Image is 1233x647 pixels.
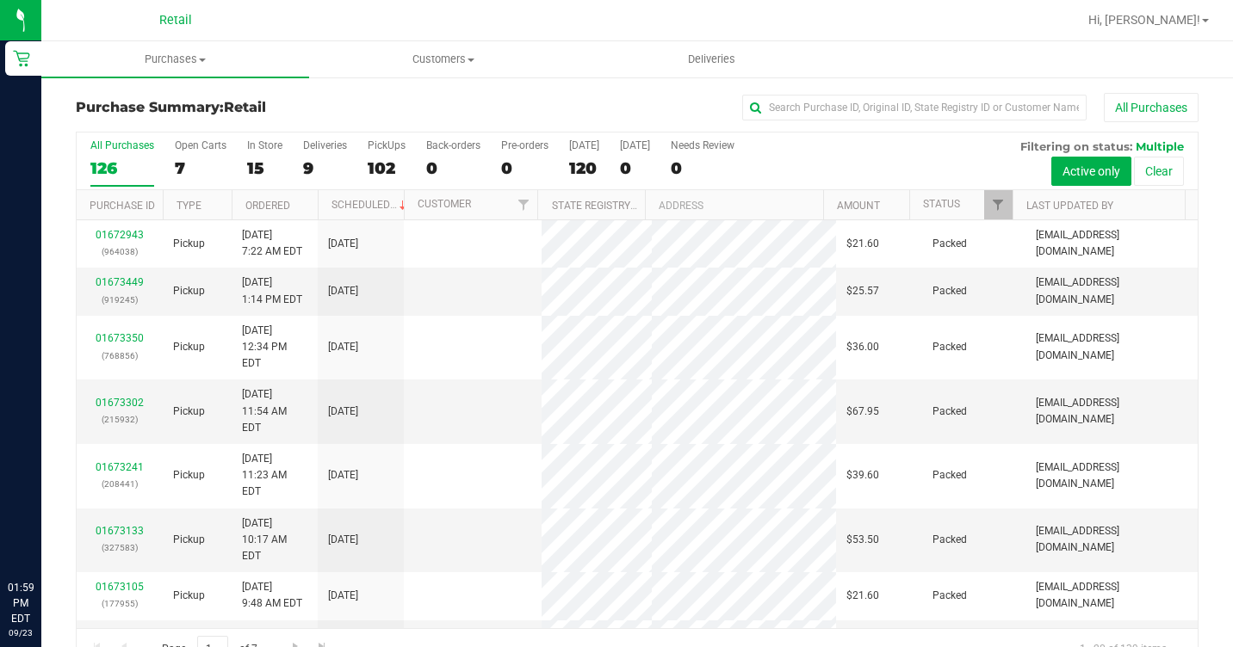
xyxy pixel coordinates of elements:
div: 0 [501,158,548,178]
iframe: Resource center unread badge [51,507,71,527]
span: [DATE] [328,283,358,299]
span: [DATE] 10:17 AM EDT [242,515,307,565]
span: [DATE] 11:23 AM EDT [242,451,307,501]
a: Purchase ID [90,200,155,212]
span: [DATE] 7:22 AM EDT [242,227,302,260]
a: 01673105 [96,581,144,593]
a: 01673449 [96,276,144,288]
div: 0 [620,158,650,178]
span: [DATE] 1:14 PM EDT [242,274,302,307]
p: 01:59 PM EDT [8,580,34,626]
span: Hi, [PERSON_NAME]! [1088,13,1200,27]
div: 7 [175,158,226,178]
span: Packed [932,588,967,604]
div: Back-orders [426,139,480,151]
a: Filter [984,190,1013,219]
span: Filtering on status: [1020,139,1132,153]
div: Open Carts [175,139,226,151]
span: [DATE] [328,339,358,355]
span: [EMAIL_ADDRESS][DOMAIN_NAME] [1036,274,1187,307]
span: $67.95 [846,404,879,420]
div: [DATE] [569,139,599,151]
a: Customers [309,41,577,77]
div: 102 [368,158,406,178]
a: 01673133 [96,525,144,537]
span: [DATE] [328,588,358,604]
p: 09/23 [8,626,34,639]
span: [DATE] [328,236,358,252]
span: Deliveries [665,52,759,67]
p: (919245) [87,292,152,308]
span: $25.57 [846,283,879,299]
a: Deliveries [578,41,846,77]
button: All Purchases [1104,93,1199,122]
span: $39.60 [846,467,879,484]
a: Customer [418,198,471,210]
a: State Registry ID [552,200,642,212]
span: [EMAIL_ADDRESS][DOMAIN_NAME] [1036,227,1187,260]
a: 01673350 [96,332,144,344]
a: Status [923,198,960,210]
a: Purchases [41,41,309,77]
span: [EMAIL_ADDRESS][DOMAIN_NAME] [1036,459,1187,492]
div: 15 [247,158,282,178]
div: Needs Review [671,139,734,151]
span: $21.60 [846,588,879,604]
span: Packed [932,339,967,355]
span: Packed [932,532,967,548]
span: $53.50 [846,532,879,548]
div: 120 [569,158,599,178]
span: Packed [932,404,967,420]
span: $36.00 [846,339,879,355]
span: Pickup [173,283,205,299]
span: [EMAIL_ADDRESS][DOMAIN_NAME] [1036,395,1187,428]
span: Purchases [41,52,309,67]
span: Packed [932,236,967,252]
span: [EMAIL_ADDRESS][DOMAIN_NAME] [1036,523,1187,556]
div: Deliveries [303,139,347,151]
h3: Purchase Summary: [76,100,450,115]
p: (215932) [87,411,152,428]
a: Type [177,200,201,212]
span: Pickup [173,404,205,420]
p: (327583) [87,539,152,556]
span: Retail [159,13,192,28]
div: 0 [426,158,480,178]
div: 126 [90,158,154,178]
a: Scheduled [331,199,410,211]
span: Packed [932,283,967,299]
a: Ordered [245,200,290,212]
p: (208441) [87,476,152,492]
a: Amount [837,200,880,212]
inline-svg: Retail [13,50,30,67]
div: In Store [247,139,282,151]
p: (964038) [87,243,152,260]
a: Last Updated By [1026,200,1113,212]
span: Pickup [173,236,205,252]
a: 01672943 [96,229,144,241]
button: Active only [1051,157,1131,186]
span: [EMAIL_ADDRESS][DOMAIN_NAME] [1036,330,1187,363]
span: Pickup [173,588,205,604]
a: 01673302 [96,397,144,409]
span: Pickup [173,532,205,548]
div: All Purchases [90,139,154,151]
iframe: Resource center [17,509,69,561]
span: [DATE] [328,404,358,420]
span: [DATE] 9:48 AM EDT [242,579,302,612]
span: Pickup [173,339,205,355]
span: [EMAIL_ADDRESS][DOMAIN_NAME] [1036,579,1187,612]
span: Packed [932,467,967,484]
span: [DATE] [328,467,358,484]
span: [DATE] 12:34 PM EDT [242,323,307,373]
input: Search Purchase ID, Original ID, State Registry ID or Customer Name... [742,95,1087,120]
p: (768856) [87,348,152,364]
span: Pickup [173,467,205,484]
div: 0 [671,158,734,178]
div: PickUps [368,139,406,151]
span: [DATE] 11:54 AM EDT [242,386,307,436]
span: [DATE] [328,532,358,548]
div: 9 [303,158,347,178]
a: Filter [509,190,537,219]
a: 01673241 [96,461,144,473]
